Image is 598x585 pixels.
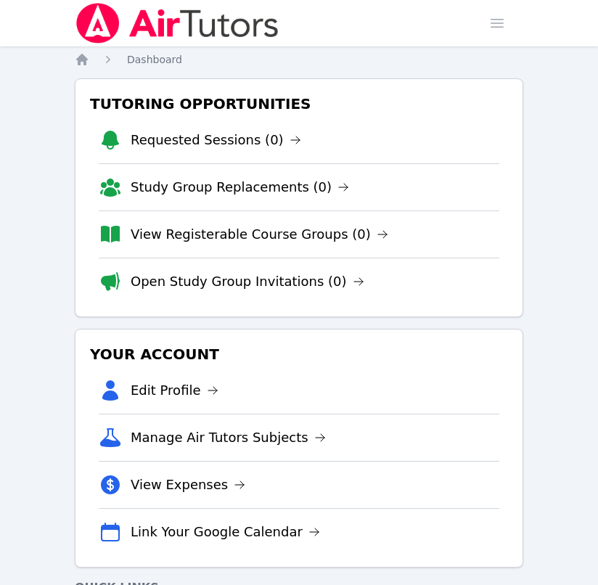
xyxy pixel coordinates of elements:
a: Manage Air Tutors Subjects [131,427,326,448]
a: Dashboard [127,52,182,67]
span: Dashboard [127,54,182,65]
a: View Expenses [131,475,245,495]
a: Open Study Group Invitations (0) [131,271,364,292]
a: Edit Profile [131,380,218,401]
a: Requested Sessions (0) [131,130,301,150]
a: View Registerable Course Groups (0) [131,224,388,245]
img: Air Tutors [75,3,280,44]
a: Study Group Replacements (0) [131,177,349,197]
nav: Breadcrumb [75,52,523,67]
a: Link Your Google Calendar [131,522,320,542]
h3: Your Account [87,341,511,367]
h3: Tutoring Opportunities [87,91,511,117]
